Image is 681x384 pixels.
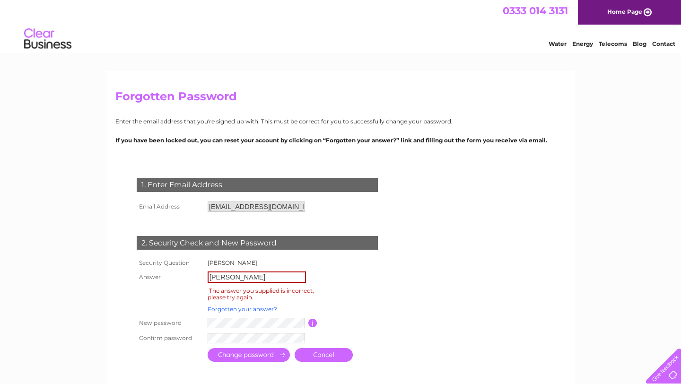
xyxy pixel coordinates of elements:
p: Enter the email address that you're signed up with. This must be correct for you to successfully ... [115,117,566,126]
label: [PERSON_NAME] [208,259,257,266]
a: Cancel [295,348,353,362]
th: Answer [134,269,205,285]
input: Submit [208,348,290,362]
div: Clear Business is a trading name of Verastar Limited (registered in [GEOGRAPHIC_DATA] No. 3667643... [118,5,565,46]
input: Information [308,319,317,327]
a: Telecoms [599,40,627,47]
h2: Forgotten Password [115,90,566,108]
th: Security Question [134,257,205,269]
a: 0333 014 3131 [503,5,568,17]
a: Blog [633,40,646,47]
a: Water [549,40,567,47]
a: Energy [572,40,593,47]
th: Email Address [134,199,205,214]
a: Forgotten your answer? [208,305,277,313]
p: If you have been locked out, you can reset your account by clicking on “Forgotten your answer?” l... [115,136,566,145]
img: logo.png [24,25,72,53]
div: 1. Enter Email Address [137,178,378,192]
th: Confirm password [134,331,205,346]
div: The answer you supplied is incorrect, please try again. [208,286,314,302]
a: Contact [652,40,675,47]
div: 2. Security Check and New Password [137,236,378,250]
th: New password [134,315,205,331]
